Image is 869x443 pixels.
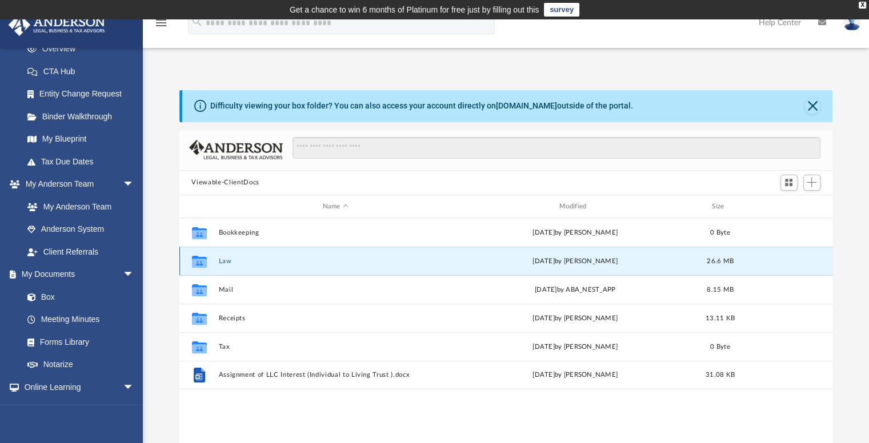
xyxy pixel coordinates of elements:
[293,137,820,159] input: Search files and folders
[803,175,820,191] button: Add
[8,376,146,398] a: Online Learningarrow_drop_down
[16,83,151,106] a: Entity Change Request
[16,60,151,83] a: CTA Hub
[458,313,692,324] div: [DATE] by [PERSON_NAME]
[544,3,579,17] a: survey
[458,256,692,267] div: [DATE] by [PERSON_NAME]
[16,150,151,173] a: Tax Due Dates
[290,3,539,17] div: Get a chance to win 6 months of Platinum for free just by filling out this
[16,105,151,128] a: Binder Walkthrough
[210,100,633,112] div: Difficulty viewing your box folder? You can also access your account directly on outside of the p...
[16,285,140,308] a: Box
[123,173,146,196] span: arrow_drop_down
[218,202,452,212] div: Name
[458,202,692,212] div: Modified
[16,308,146,331] a: Meeting Minutes
[16,353,146,376] a: Notarize
[218,229,452,236] button: Bookkeeping
[16,331,140,353] a: Forms Library
[697,202,743,212] div: Size
[218,372,452,379] button: Assignment of LLC Interest (Individual to Living Trust ).docx
[458,285,692,295] div: [DATE] by ABA_NEST_APP
[16,128,146,151] a: My Blueprint
[705,315,734,321] span: 13.11 KB
[16,38,151,61] a: Overview
[16,218,146,241] a: Anderson System
[5,14,109,36] img: Anderson Advisors Platinum Portal
[458,342,692,352] div: [DATE] by [PERSON_NAME]
[218,286,452,293] button: Mail
[458,228,692,238] div: [DATE] by [PERSON_NAME]
[123,376,146,399] span: arrow_drop_down
[748,202,828,212] div: id
[191,178,259,188] button: Viewable-ClientDocs
[705,372,734,378] span: 31.08 KB
[8,173,146,196] a: My Anderson Teamarrow_drop_down
[710,229,730,236] span: 0 Byte
[184,202,213,212] div: id
[804,98,820,114] button: Close
[218,257,452,265] button: Law
[710,344,730,350] span: 0 Byte
[843,14,860,31] img: User Pic
[16,195,140,218] a: My Anderson Team
[154,22,168,30] a: menu
[16,240,146,263] a: Client Referrals
[218,343,452,351] button: Tax
[191,15,203,28] i: search
[780,175,798,191] button: Switch to Grid View
[707,258,734,264] span: 26.6 MB
[859,2,866,9] div: close
[496,101,557,110] a: [DOMAIN_NAME]
[16,398,146,421] a: Courses
[8,263,146,286] a: My Documentsarrow_drop_down
[123,263,146,287] span: arrow_drop_down
[458,370,692,381] div: [DATE] by [PERSON_NAME]
[218,315,452,322] button: Receipts
[707,287,734,293] span: 8.15 MB
[154,16,168,30] i: menu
